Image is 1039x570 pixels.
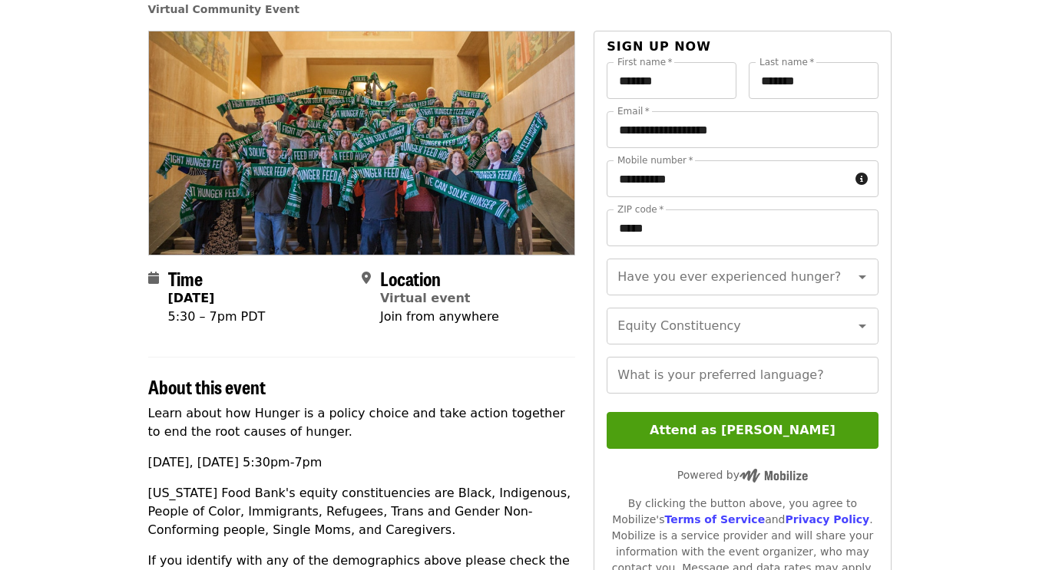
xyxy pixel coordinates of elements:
p: [US_STATE] Food Bank's equity constituencies are Black, Indigenous, People of Color, Immigrants, ... [148,484,576,539]
span: About this event [148,373,266,400]
span: Location [380,265,441,292]
button: Attend as [PERSON_NAME] [607,412,878,449]
i: calendar icon [148,271,159,285]
span: Time [168,265,203,292]
a: Virtual event [380,291,471,305]
label: Mobile number [617,156,693,165]
img: Ending Hunger Power Night: Hunger is a policy choice organized by Oregon Food Bank [149,31,575,254]
input: Email [607,111,878,148]
input: First name [607,62,736,99]
label: Email [617,107,650,116]
input: Mobile number [607,160,849,197]
button: Open [852,266,873,288]
input: Last name [749,62,879,99]
button: Open [852,315,873,337]
i: map-marker-alt icon [362,271,371,285]
a: Terms of Service [664,513,765,526]
p: Learn about how Hunger is a policy choice and take action together to end the root causes of hunger. [148,404,576,441]
i: circle-info icon [855,172,868,186]
a: Virtual Community Event [148,3,299,15]
label: ZIP code [617,205,663,214]
label: Last name [759,58,814,67]
span: Powered by [677,469,808,481]
strong: [DATE] [168,291,215,305]
p: [DATE], [DATE] 5:30pm-7pm [148,453,576,472]
div: 5:30 – 7pm PDT [168,308,266,326]
a: Privacy Policy [785,513,869,526]
span: Join from anywhere [380,309,499,324]
span: Sign up now [607,39,711,54]
img: Powered by Mobilize [740,469,808,483]
input: ZIP code [607,209,878,246]
input: What is your preferred language? [607,357,878,394]
label: First name [617,58,673,67]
